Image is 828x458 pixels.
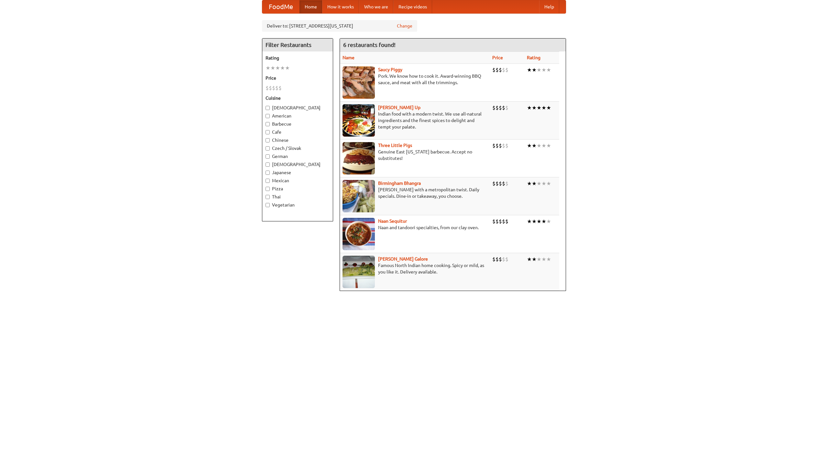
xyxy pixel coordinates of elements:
[537,66,541,73] li: ★
[502,66,505,73] li: $
[527,218,532,225] li: ★
[266,137,330,143] label: Chinese
[266,187,270,191] input: Pizza
[266,154,270,159] input: German
[496,104,499,111] li: $
[378,181,421,186] b: Birmingham Bhangra
[505,66,508,73] li: $
[532,66,537,73] li: ★
[378,105,420,110] a: [PERSON_NAME] Up
[343,66,375,99] img: saucy.jpg
[499,180,502,187] li: $
[266,121,330,127] label: Barbecue
[496,256,499,263] li: $
[541,218,546,225] li: ★
[262,20,417,32] div: Deliver to: [STREET_ADDRESS][US_STATE]
[266,129,330,135] label: Cafe
[343,42,396,48] ng-pluralize: 6 restaurants found!
[343,262,487,275] p: Famous North Indian home cooking. Spicy or mild, as you like it. Delivery available.
[537,180,541,187] li: ★
[262,39,333,51] h4: Filter Restaurants
[496,180,499,187] li: $
[505,142,508,149] li: $
[378,67,402,72] a: Saucy Piggy
[499,142,502,149] li: $
[343,55,354,60] a: Name
[532,180,537,187] li: ★
[343,104,375,137] img: curryup.jpg
[527,256,532,263] li: ★
[280,64,285,72] li: ★
[492,55,503,60] a: Price
[266,145,330,151] label: Czech / Slovak
[272,84,275,92] li: $
[541,256,546,263] li: ★
[322,0,359,13] a: How it works
[343,73,487,86] p: Pork. We know how to cook it. Award-winning BBQ sauce, and meat with all the trimmings.
[266,169,330,176] label: Japanese
[505,104,508,111] li: $
[343,111,487,130] p: Indian food with a modern twist. We use all-natural ingredients and the finest spices to delight ...
[378,218,407,224] a: Naan Sequitur
[266,177,330,184] label: Mexican
[541,104,546,111] li: ★
[527,66,532,73] li: ★
[541,142,546,149] li: ★
[393,0,432,13] a: Recipe videos
[541,180,546,187] li: ★
[266,105,330,111] label: [DEMOGRAPHIC_DATA]
[343,256,375,288] img: currygalore.jpg
[343,218,375,250] img: naansequitur.jpg
[378,143,412,148] a: Three Little Pigs
[496,218,499,225] li: $
[546,180,551,187] li: ★
[546,142,551,149] li: ★
[537,218,541,225] li: ★
[527,104,532,111] li: ★
[343,186,487,199] p: [PERSON_NAME] with a metropolitan twist. Daily specials. Dine-in or takeaway, you choose.
[343,149,487,162] p: Genuine East [US_STATE] barbecue. Accept no substitutes!
[537,142,541,149] li: ★
[532,218,537,225] li: ★
[266,146,270,151] input: Czech / Slovak
[541,66,546,73] li: ★
[266,194,330,200] label: Thai
[499,104,502,111] li: $
[502,142,505,149] li: $
[502,218,505,225] li: $
[546,66,551,73] li: ★
[266,84,269,92] li: $
[266,138,270,142] input: Chinese
[266,171,270,175] input: Japanese
[492,180,496,187] li: $
[266,106,270,110] input: [DEMOGRAPHIC_DATA]
[502,256,505,263] li: $
[275,84,278,92] li: $
[266,202,330,208] label: Vegetarian
[496,66,499,73] li: $
[266,162,270,167] input: [DEMOGRAPHIC_DATA]
[546,256,551,263] li: ★
[275,64,280,72] li: ★
[492,104,496,111] li: $
[266,185,330,192] label: Pizza
[537,256,541,263] li: ★
[266,64,270,72] li: ★
[527,55,540,60] a: Rating
[502,104,505,111] li: $
[266,130,270,134] input: Cafe
[266,114,270,118] input: American
[492,218,496,225] li: $
[278,84,282,92] li: $
[378,256,428,262] a: [PERSON_NAME] Galore
[262,0,300,13] a: FoodMe
[285,64,290,72] li: ★
[266,179,270,183] input: Mexican
[539,0,559,13] a: Help
[266,153,330,160] label: German
[266,113,330,119] label: American
[505,218,508,225] li: $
